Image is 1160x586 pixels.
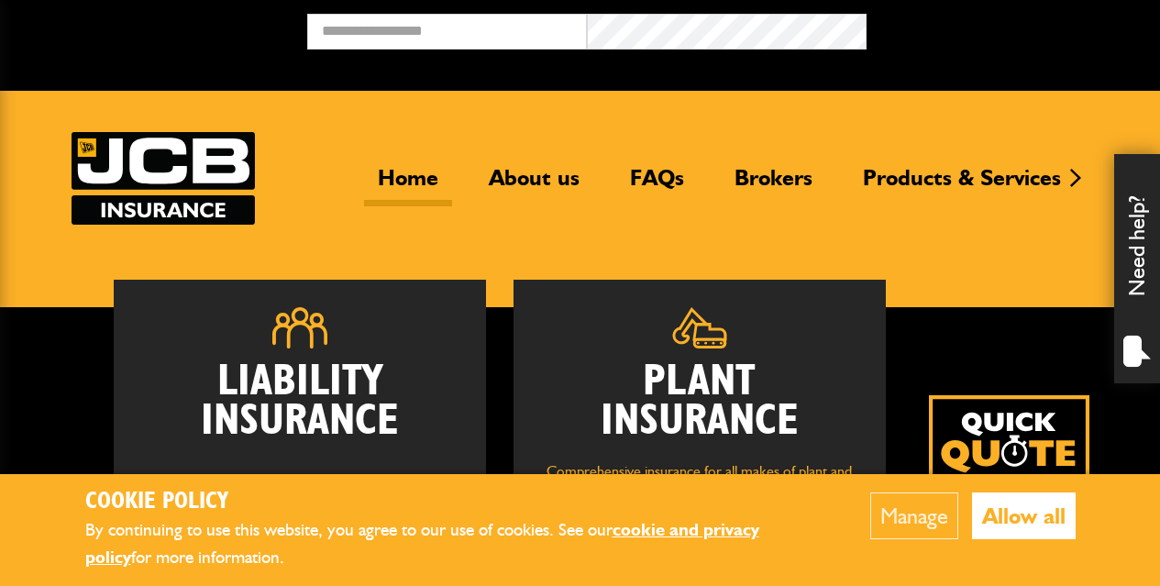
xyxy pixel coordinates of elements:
p: Comprehensive insurance for all makes of plant and machinery, including owned and hired in equipm... [541,459,858,553]
button: Broker Login [867,14,1146,42]
img: JCB Insurance Services logo [72,132,255,225]
h2: Liability Insurance [141,362,458,451]
button: Allow all [972,492,1076,539]
a: JCB Insurance Services [72,132,255,225]
p: By continuing to use this website, you agree to our use of cookies. See our for more information. [85,516,814,572]
div: Need help? [1114,154,1160,383]
h2: Plant Insurance [541,362,858,441]
button: Manage [870,492,958,539]
a: About us [475,164,593,206]
a: Products & Services [849,164,1075,206]
p: Employers' and Public Liability insurance for groundworks, plant hire, light civil engineering, d... [141,470,458,573]
a: FAQs [616,164,698,206]
h2: Cookie Policy [85,488,814,516]
a: Brokers [721,164,826,206]
img: Quick Quote [929,395,1089,556]
a: Get your insurance quote isn just 2-minutes [929,395,1089,556]
a: Home [364,164,452,206]
a: cookie and privacy policy [85,519,759,569]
